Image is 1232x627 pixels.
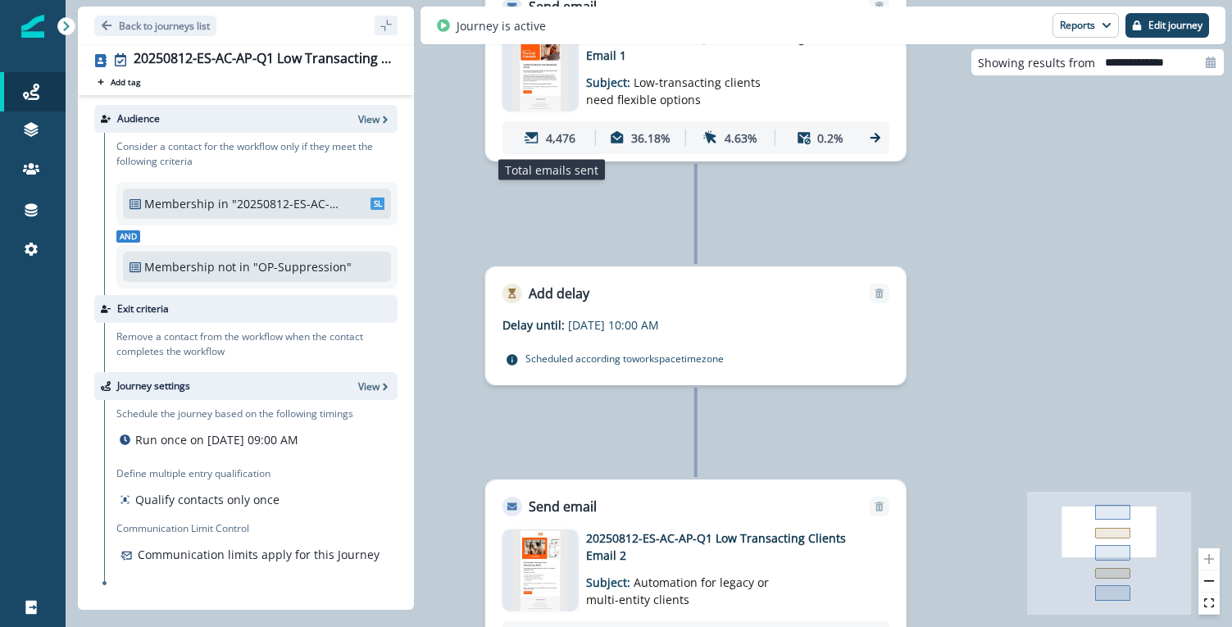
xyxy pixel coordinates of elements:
p: Add tag [111,77,140,87]
div: 20250812-ES-AC-AP-Q1 Low Transacting Clients [134,51,391,69]
p: Exit criteria [117,302,169,316]
p: Add delay [529,284,589,303]
p: View [358,112,380,126]
p: [DATE] 10:00 AM [568,316,773,334]
p: Remove a contact from the workflow when the contact completes the workflow [116,329,398,359]
img: email asset unavailable [513,529,567,611]
p: Journey settings [117,379,190,393]
p: Membership [144,195,215,212]
p: 4.63% [725,129,757,147]
p: Consider a contact for the workflow only if they meet the following criteria [116,139,398,169]
p: "20250812-ES-AC-AP-Q1 Low Transacting Clients" [232,195,342,212]
button: Edit journey [1125,13,1209,38]
p: 20250812-ES-AC-AP-Q1 Low Transacting Clients Email 2 [586,529,848,564]
p: Membership [144,258,215,275]
button: Add tag [94,75,143,89]
p: not in [218,258,250,275]
p: "OP-Suppression" [253,258,363,275]
p: Journey is active [457,17,546,34]
p: Scheduled according to workspace timezone [525,350,724,366]
p: Subject: [586,564,791,608]
p: in [218,195,229,212]
p: Schedule the journey based on the following timings [116,407,353,421]
p: 36.18% [631,129,671,147]
button: Go back [94,16,216,36]
p: Back to journeys list [119,19,210,33]
button: zoom out [1198,570,1220,593]
button: View [358,379,391,393]
span: Automation for legacy or multi-entity clients [586,575,769,607]
img: email asset unavailable [512,30,569,111]
p: Audience [117,111,160,126]
button: fit view [1198,593,1220,615]
p: Communication limits apply for this Journey [138,546,380,563]
p: Send email [529,497,597,516]
p: Define multiple entry qualification [116,466,283,481]
div: Add delayRemoveDelay until:[DATE] 10:00 AMScheduled according toworkspacetimezone [485,266,907,385]
p: Edit journey [1148,20,1202,31]
p: Qualify contacts only once [135,491,280,508]
p: View [358,379,380,393]
p: Run once on [DATE] 09:00 AM [135,431,298,448]
p: Showing results from [978,54,1095,71]
button: Reports [1052,13,1119,38]
span: And [116,230,140,243]
p: Communication Limit Control [116,521,398,536]
span: Low-transacting clients need flexible options [586,75,761,107]
p: 20250812-ES-AC-AP-Q1 Low Transacting Clients Email 1 [586,30,848,64]
p: Delay until: [502,316,568,334]
p: 0.2% [817,129,843,147]
button: sidebar collapse toggle [375,16,398,35]
img: Inflection [21,15,44,38]
span: SL [371,198,385,210]
button: View [358,112,391,126]
p: Subject: [586,64,791,108]
p: 4,476 [546,129,575,147]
